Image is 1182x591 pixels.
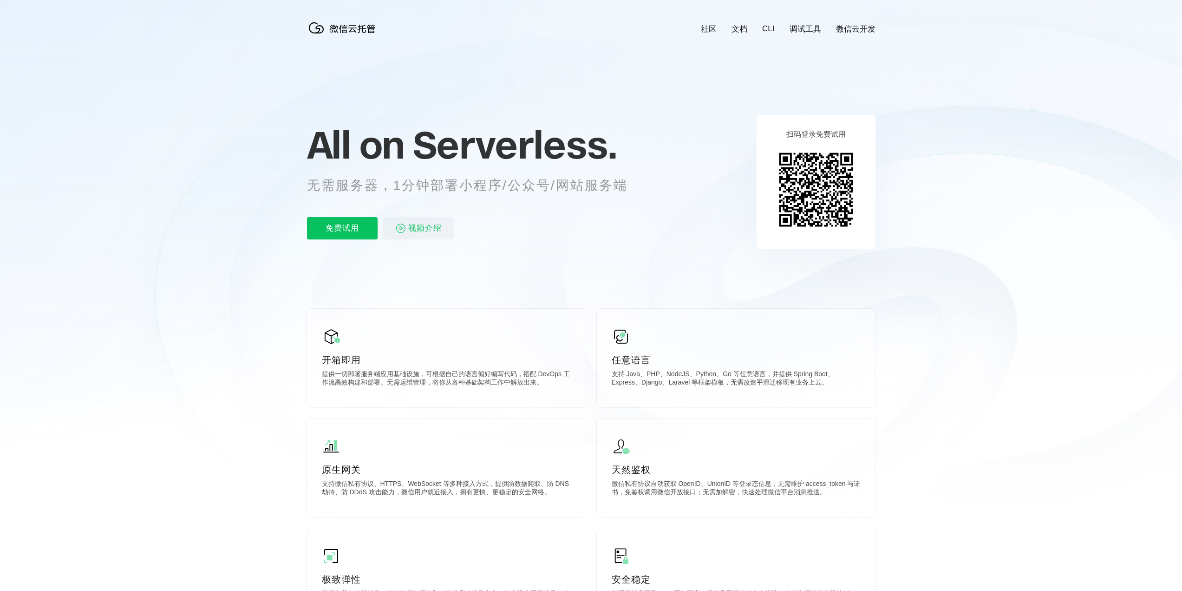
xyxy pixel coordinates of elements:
p: 支持微信私有协议、HTTPS、WebSocket 等多种接入方式，提供防数据爬取、防 DNS 劫持、防 DDoS 攻击能力，微信用户就近接入，拥有更快、更稳定的安全网络。 [322,480,571,498]
p: 安全稳定 [612,573,861,586]
a: CLI [762,24,774,33]
span: Serverless. [413,121,617,168]
p: 天然鉴权 [612,463,861,476]
p: 支持 Java、PHP、NodeJS、Python、Go 等任意语言，并提供 Spring Boot、Express、Django、Laravel 等框架模板，无需改造平滑迁移现有业务上云。 [612,370,861,389]
a: 文档 [731,24,747,34]
a: 微信云托管 [307,31,381,39]
p: 极致弹性 [322,573,571,586]
p: 扫码登录免费试用 [786,130,846,139]
a: 社区 [701,24,717,34]
p: 原生网关 [322,463,571,476]
p: 无需服务器，1分钟部署小程序/公众号/网站服务端 [307,176,645,195]
span: 视频介绍 [408,217,442,239]
p: 提供一切部署服务端应用基础设施，可根据自己的语言偏好编写代码，搭配 DevOps 工作流高效构建和部署。无需运维管理，将你从各种基础架构工作中解放出来。 [322,370,571,389]
p: 免费试用 [307,217,378,239]
a: 调试工具 [790,24,821,34]
img: 微信云托管 [307,19,381,37]
a: 微信云开发 [836,24,875,34]
p: 微信私有协议自动获取 OpenID、UnionID 等登录态信息；无需维护 access_token 与证书，免鉴权调用微信开放接口；无需加解密，快速处理微信平台消息推送。 [612,480,861,498]
span: All on [307,121,404,168]
img: video_play.svg [395,223,406,234]
p: 任意语言 [612,353,861,366]
p: 开箱即用 [322,353,571,366]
